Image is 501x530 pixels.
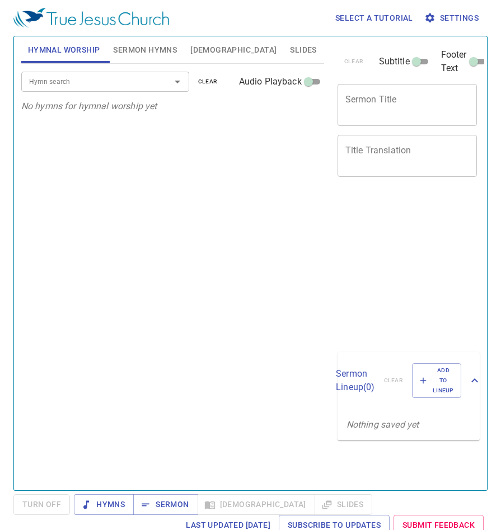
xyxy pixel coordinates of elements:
[198,77,218,87] span: clear
[331,8,418,29] button: Select a tutorial
[83,498,125,512] span: Hymns
[422,8,483,29] button: Settings
[333,189,451,348] iframe: from-child
[347,419,419,430] i: Nothing saved yet
[335,11,413,25] span: Select a tutorial
[133,494,198,515] button: Sermon
[28,43,100,57] span: Hymnal Worship
[21,101,157,111] i: No hymns for hymnal worship yet
[113,43,177,57] span: Sermon Hymns
[190,43,277,57] span: [DEMOGRAPHIC_DATA]
[336,367,374,394] p: Sermon Lineup ( 0 )
[290,43,316,57] span: Slides
[13,8,169,28] img: True Jesus Church
[419,365,454,396] span: Add to Lineup
[191,75,224,88] button: clear
[338,352,480,410] div: Sermon Lineup(0)clearAdd to Lineup
[427,11,479,25] span: Settings
[412,363,461,398] button: Add to Lineup
[379,55,410,68] span: Subtitle
[239,75,302,88] span: Audio Playback
[170,74,185,90] button: Open
[74,494,134,515] button: Hymns
[441,48,467,75] span: Footer Text
[142,498,189,512] span: Sermon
